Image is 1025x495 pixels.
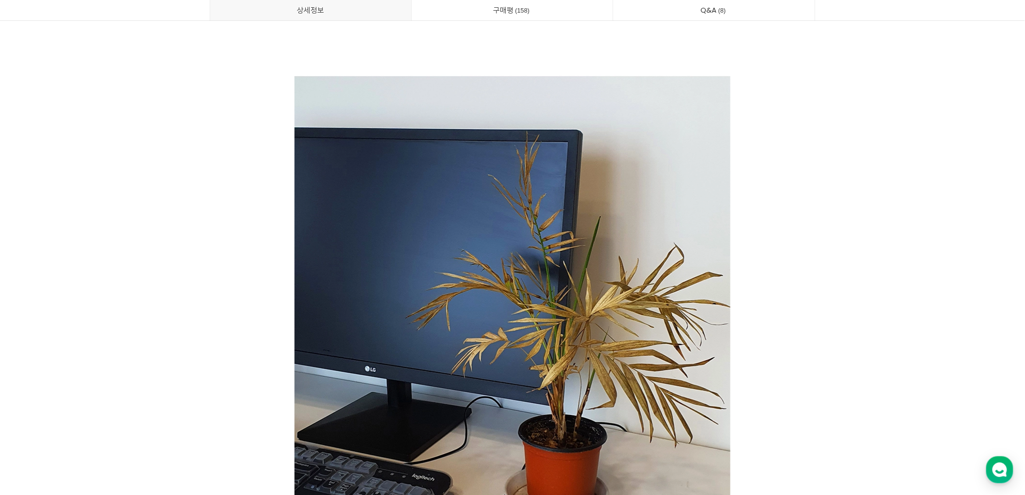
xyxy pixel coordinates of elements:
[3,307,64,332] a: 홈
[89,322,100,330] span: 대화
[150,322,161,330] span: 설정
[125,307,186,332] a: 설정
[717,5,728,16] span: 8
[31,322,36,330] span: 홈
[514,5,531,16] span: 158
[64,307,125,332] a: 대화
